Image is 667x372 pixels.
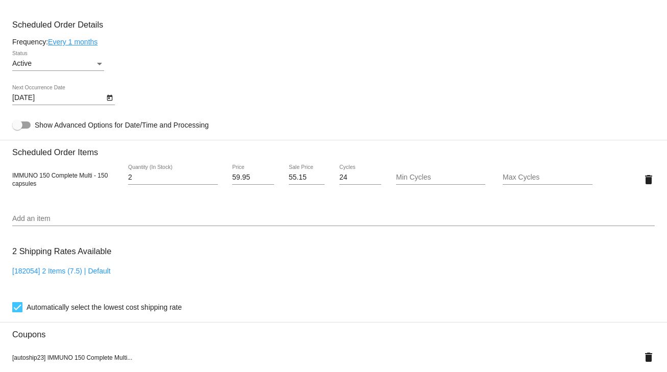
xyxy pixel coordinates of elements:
button: Open calendar [104,92,115,103]
span: Active [12,59,32,67]
h3: Coupons [12,322,655,339]
h3: 2 Shipping Rates Available [12,240,111,262]
input: Cycles [339,173,381,182]
input: Max Cycles [503,173,592,182]
input: Quantity (In Stock) [128,173,218,182]
span: Automatically select the lowest cost shipping rate [27,301,182,313]
input: Min Cycles [396,173,486,182]
span: [autoship23] IMMUNO 150 Complete Multi... [12,354,132,361]
a: Every 1 months [48,38,97,46]
span: IMMUNO 150 Complete Multi - 150 capsules [12,172,108,187]
h3: Scheduled Order Details [12,20,655,30]
mat-select: Status [12,60,104,68]
div: Frequency: [12,38,655,46]
input: Sale Price [289,173,325,182]
h3: Scheduled Order Items [12,140,655,157]
a: [182054] 2 Items (7.5) | Default [12,267,111,275]
mat-icon: delete [643,351,655,363]
mat-icon: delete [643,173,655,186]
input: Next Occurrence Date [12,94,104,102]
span: Show Advanced Options for Date/Time and Processing [35,120,209,130]
input: Price [232,173,274,182]
input: Add an item [12,215,655,223]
